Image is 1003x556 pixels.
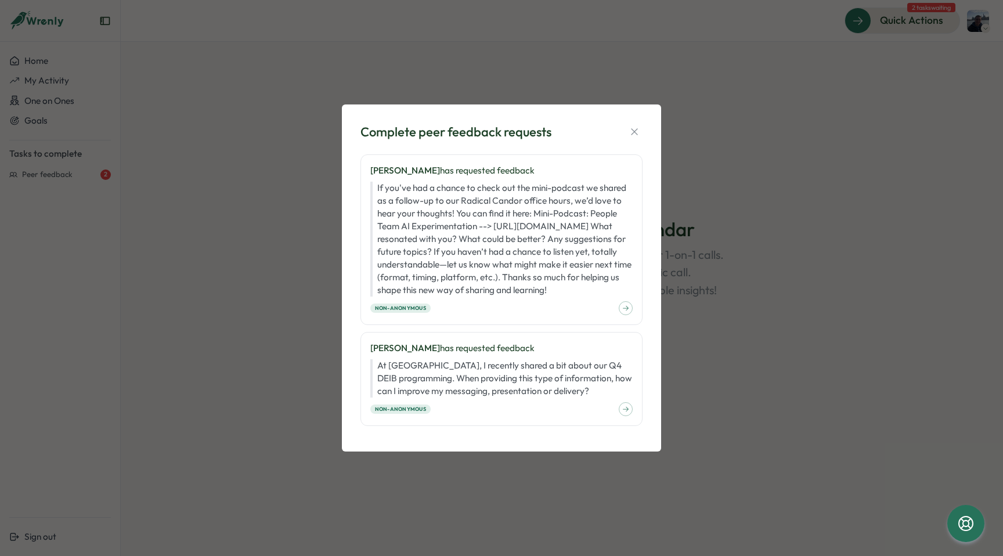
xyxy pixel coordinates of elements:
span: Non-anonymous [375,405,426,413]
span: Non-anonymous [375,304,426,312]
a: [PERSON_NAME]has requested feedback If you've had a chance to check out the mini-podcast we share... [360,154,643,325]
span: [PERSON_NAME] [370,342,440,353]
span: [PERSON_NAME] [370,165,440,176]
a: [PERSON_NAME]has requested feedback At [GEOGRAPHIC_DATA], I recently shared a bit about our Q4 DE... [360,332,643,426]
div: Complete peer feedback requests [360,123,551,141]
p: has requested feedback [370,342,633,355]
p: If you've had a chance to check out the mini-podcast we shared as a follow-up to our Radical Cand... [370,182,633,297]
p: At [GEOGRAPHIC_DATA], I recently shared a bit about our Q4 DEIB programming. When providing this ... [370,359,633,398]
p: has requested feedback [370,164,633,177]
